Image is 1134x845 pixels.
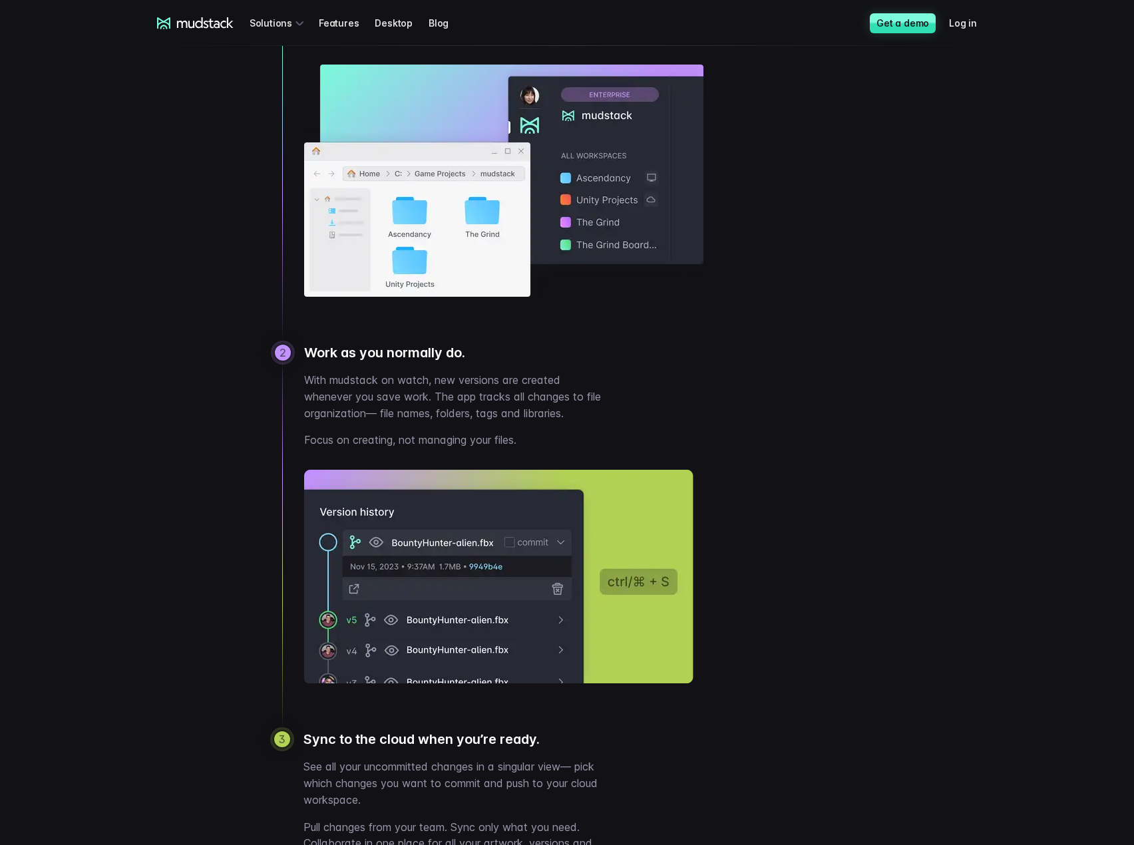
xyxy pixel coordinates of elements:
[303,731,860,748] h3: Sync to the cloud when you’re ready.
[303,759,603,808] p: See all your uncommitted changes in a singular view— pick which changes you want to commit and pu...
[304,432,604,448] p: Focus on creating, not managing your files.
[15,241,155,252] span: Work with outsourced artists?
[3,242,12,250] input: Work with outsourced artists?
[304,345,860,361] h3: Work as you normally do.
[304,65,703,297] img: Connect your local projects to mudstack
[304,372,604,421] p: With mudstack on watch, new versions are created whenever you save work. The app tracks all chang...
[304,470,703,683] img: Mudstack captures local versions on file save
[274,731,290,747] div: 3
[275,345,291,361] div: 2
[319,11,375,35] a: Features
[375,11,429,35] a: Desktop
[870,13,936,33] a: Get a demo
[250,11,308,35] div: Solutions
[222,55,259,67] span: Job title
[949,11,993,35] a: Log in
[429,11,465,35] a: Blog
[222,1,272,12] span: Last name
[157,17,234,29] a: mudstack logo
[222,110,284,121] span: Art team size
